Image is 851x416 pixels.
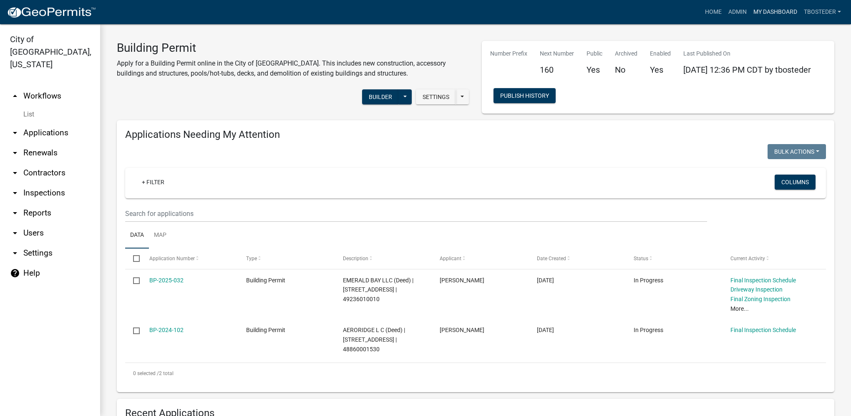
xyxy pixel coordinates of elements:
[343,277,413,303] span: EMERALD BAY LLC (Deed) | 2103 N JEFFERSON WAY | 49236010010
[117,58,469,79] p: Apply for a Building Permit online in the City of [GEOGRAPHIC_DATA]. This includes new constructi...
[125,129,826,141] h4: Applications Needing My Attention
[730,296,791,302] a: Final Zoning Inspection
[650,49,671,58] p: Enabled
[10,91,20,101] i: arrow_drop_up
[141,249,238,269] datatable-header-cell: Application Number
[540,49,574,58] p: Next Number
[246,256,257,261] span: Type
[125,222,149,249] a: Data
[615,65,637,75] h5: No
[725,4,750,20] a: Admin
[730,327,796,333] a: Final Inspection Schedule
[537,327,554,333] span: 07/31/2024
[529,249,625,269] datatable-header-cell: Date Created
[125,205,707,222] input: Search for applications
[149,222,171,249] a: Map
[149,327,184,333] a: BP-2024-102
[10,248,20,258] i: arrow_drop_down
[10,128,20,138] i: arrow_drop_down
[493,93,556,100] wm-modal-confirm: Workflow Publish History
[775,175,816,190] button: Columns
[537,256,566,261] span: Date Created
[117,41,469,55] h3: Building Permit
[10,148,20,158] i: arrow_drop_down
[493,88,556,103] button: Publish History
[246,277,285,284] span: Building Permit
[10,228,20,238] i: arrow_drop_down
[730,277,796,284] a: Final Inspection Schedule
[440,327,484,333] span: tyler
[125,249,141,269] datatable-header-cell: Select
[10,168,20,178] i: arrow_drop_down
[723,249,819,269] datatable-header-cell: Current Activity
[125,363,826,384] div: 2 total
[440,277,484,284] span: Angie Steigerwald
[440,256,461,261] span: Applicant
[432,249,529,269] datatable-header-cell: Applicant
[650,65,671,75] h5: Yes
[626,249,723,269] datatable-header-cell: Status
[335,249,432,269] datatable-header-cell: Description
[587,65,602,75] h5: Yes
[362,89,399,104] button: Builder
[343,256,368,261] span: Description
[683,49,811,58] p: Last Published On
[540,65,574,75] h5: 160
[730,305,749,312] a: More...
[10,268,20,278] i: help
[730,256,765,261] span: Current Activity
[537,277,554,284] span: 01/14/2025
[587,49,602,58] p: Public
[135,175,171,190] a: + Filter
[10,188,20,198] i: arrow_drop_down
[750,4,801,20] a: My Dashboard
[801,4,844,20] a: tbosteder
[10,208,20,218] i: arrow_drop_down
[615,49,637,58] p: Archived
[634,256,648,261] span: Status
[490,49,527,58] p: Number Prefix
[343,327,405,353] span: AERORIDGE L C (Deed) | 1009 S JEFFERSON WAY | 48860001530
[768,144,826,159] button: Bulk Actions
[416,89,456,104] button: Settings
[149,256,195,261] span: Application Number
[683,65,811,75] span: [DATE] 12:36 PM CDT by tbosteder
[702,4,725,20] a: Home
[634,277,663,284] span: In Progress
[634,327,663,333] span: In Progress
[133,370,159,376] span: 0 selected /
[246,327,285,333] span: Building Permit
[730,286,783,293] a: Driveway Inspection
[238,249,335,269] datatable-header-cell: Type
[149,277,184,284] a: BP-2025-032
